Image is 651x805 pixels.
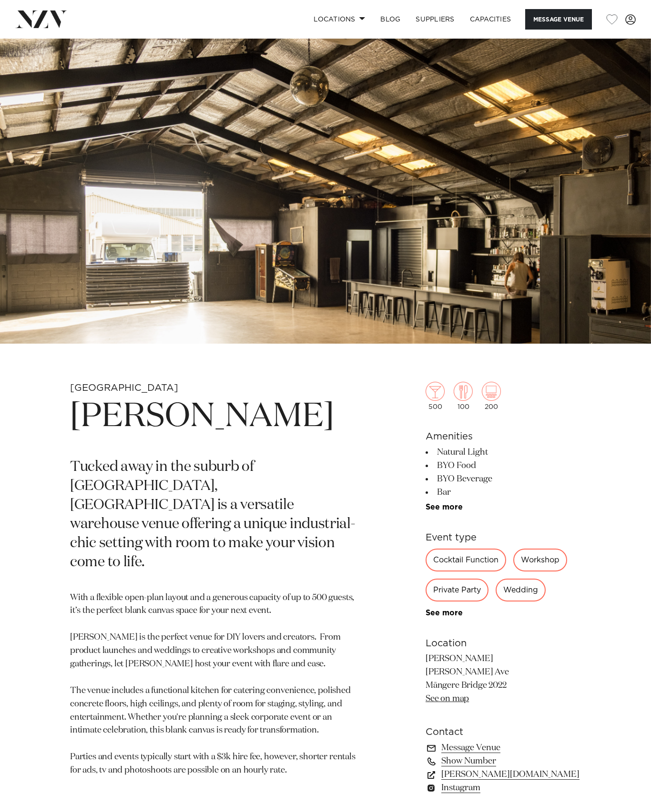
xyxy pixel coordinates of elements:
[426,636,581,651] h6: Location
[408,9,462,30] a: SUPPLIERS
[426,549,506,571] div: Cocktail Function
[373,9,408,30] a: BLOG
[482,382,501,410] div: 200
[426,429,581,444] h6: Amenities
[426,694,469,703] a: See on map
[426,472,581,486] li: BYO Beverage
[426,768,581,781] a: [PERSON_NAME][DOMAIN_NAME]
[454,382,473,401] img: dining.png
[426,459,581,472] li: BYO Food
[496,579,546,601] div: Wedding
[426,652,581,706] p: [PERSON_NAME] [PERSON_NAME] Ave Māngere Bridge 2022
[426,781,581,795] a: Instagram
[70,395,358,439] h1: [PERSON_NAME]
[70,383,178,393] small: [GEOGRAPHIC_DATA]
[426,579,488,601] div: Private Party
[426,530,581,545] h6: Event type
[462,9,519,30] a: Capacities
[70,591,358,777] p: With a flexible open-plan layout and a generous capacity of up to 500 guests, it’s the perfect bl...
[513,549,567,571] div: Workshop
[426,741,581,754] a: Message Venue
[426,382,445,410] div: 500
[525,9,592,30] button: Message Venue
[70,458,358,572] p: Tucked away in the suburb of [GEOGRAPHIC_DATA], [GEOGRAPHIC_DATA] is a versatile warehouse venue ...
[306,9,373,30] a: Locations
[15,10,67,28] img: nzv-logo.png
[426,382,445,401] img: cocktail.png
[426,446,581,459] li: Natural Light
[426,486,581,499] li: Bar
[482,382,501,401] img: theatre.png
[426,754,581,768] a: Show Number
[454,382,473,410] div: 100
[426,725,581,739] h6: Contact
